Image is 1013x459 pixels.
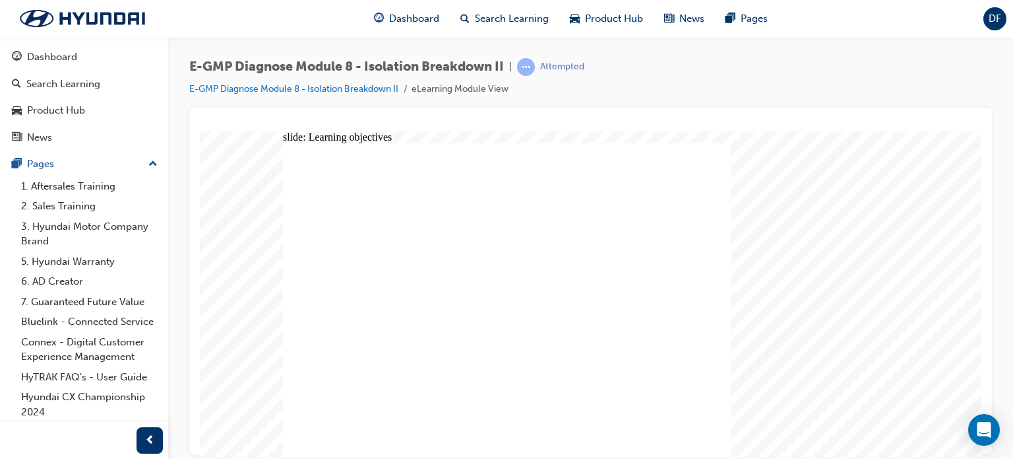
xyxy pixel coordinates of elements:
span: search-icon [12,79,21,90]
button: DashboardSearch LearningProduct HubNews [5,42,163,152]
a: pages-iconPages [715,5,778,32]
a: Bluelink - Connected Service [16,312,163,332]
a: guage-iconDashboard [363,5,450,32]
div: Product Hub [27,103,85,118]
a: Hyundai CX Championship 2024 [16,387,163,422]
a: 5. Hyundai Warranty [16,252,163,272]
span: News [679,11,704,26]
span: Product Hub [585,11,643,26]
a: 3. Hyundai Motor Company Brand [16,217,163,252]
button: DF [983,7,1006,30]
li: eLearning Module View [412,82,508,97]
span: Search Learning [475,11,549,26]
a: 7. Guaranteed Future Value [16,292,163,312]
span: pages-icon [12,159,22,170]
span: car-icon [12,105,22,117]
a: 6. AD Creator [16,271,163,292]
a: 2. Sales Training [16,196,163,217]
a: Connex - Digital Customer Experience Management [16,332,163,367]
div: News [27,130,52,145]
div: Open Intercom Messenger [968,414,1000,446]
span: guage-icon [374,11,384,27]
div: Dashboard [27,50,77,65]
span: guage-icon [12,52,22,63]
a: Dashboard [5,45,163,69]
span: Pages [741,11,768,26]
a: HyTRAK FAQ's - User Guide [16,367,163,388]
span: | [509,59,512,75]
div: Search Learning [26,77,100,92]
a: 1. Aftersales Training [16,176,163,197]
a: car-iconProduct Hub [559,5,654,32]
button: Pages [5,152,163,176]
a: News [5,125,163,150]
span: car-icon [570,11,580,27]
a: news-iconNews [654,5,715,32]
span: learningRecordVerb_ATTEMPT-icon [517,58,535,76]
a: E-GMP Diagnose Module 8 - Isolation Breakdown II [189,83,398,94]
div: Pages [27,157,54,172]
span: news-icon [664,11,674,27]
span: search-icon [460,11,470,27]
span: E-GMP Diagnose Module 8 - Isolation Breakdown II [189,59,504,75]
span: pages-icon [725,11,735,27]
a: Search Learning [5,72,163,96]
a: Product Hub [5,98,163,123]
span: news-icon [12,132,22,144]
div: Attempted [540,61,584,73]
span: prev-icon [145,433,155,449]
span: DF [989,11,1001,26]
span: up-icon [148,156,158,173]
a: search-iconSearch Learning [450,5,559,32]
span: Dashboard [389,11,439,26]
img: Trak [7,5,158,32]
